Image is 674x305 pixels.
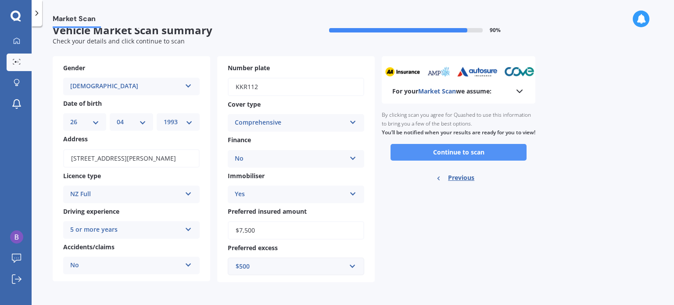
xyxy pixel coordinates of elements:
div: [DEMOGRAPHIC_DATA] [70,81,181,92]
span: Driving experience [63,207,119,215]
span: Vehicle Market Scan summary [53,24,294,37]
img: aa_sm.webp [361,67,396,77]
span: Previous [448,171,474,184]
span: Immobiliser [228,172,265,180]
img: amp_sm.png [402,67,427,77]
span: Accidents/claims [63,243,115,251]
span: Preferred excess [228,244,278,252]
b: You’ll be notified when your results are ready for you to view! [382,129,535,136]
span: Number plate [228,64,270,72]
button: Continue to scan [391,144,527,161]
span: Address [63,135,88,144]
img: ACg8ocIGFU3pf8ghwMH4109HBeVEfRjmR7jFmIfKz62qlwWqScgM-g=s96-c [10,230,23,244]
div: 5 or more years [70,225,181,235]
img: tower_sm.png [517,67,543,77]
div: By clicking scan you agree for Quashed to use this information to bring you a few of the best opt... [382,104,535,144]
span: Licence type [63,172,101,180]
div: Comprehensive [235,118,346,128]
div: Yes [235,189,346,200]
span: 90 % [490,27,501,33]
div: No [70,260,181,271]
span: Check your details and click continue to scan [53,37,185,45]
span: Finance [228,136,251,144]
span: Preferred insured amount [228,207,307,215]
span: Cover type [228,100,261,108]
div: $500 [236,262,346,271]
span: Market Scan [53,14,101,26]
img: cove_sm.webp [480,67,510,77]
span: Date of birth [63,99,102,108]
span: Gender [63,64,85,72]
img: autosure_sm.webp [433,67,473,77]
b: For your we assume: [392,87,491,96]
div: NZ Full [70,189,181,200]
span: Market Scan [418,87,456,95]
div: No [235,154,346,164]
